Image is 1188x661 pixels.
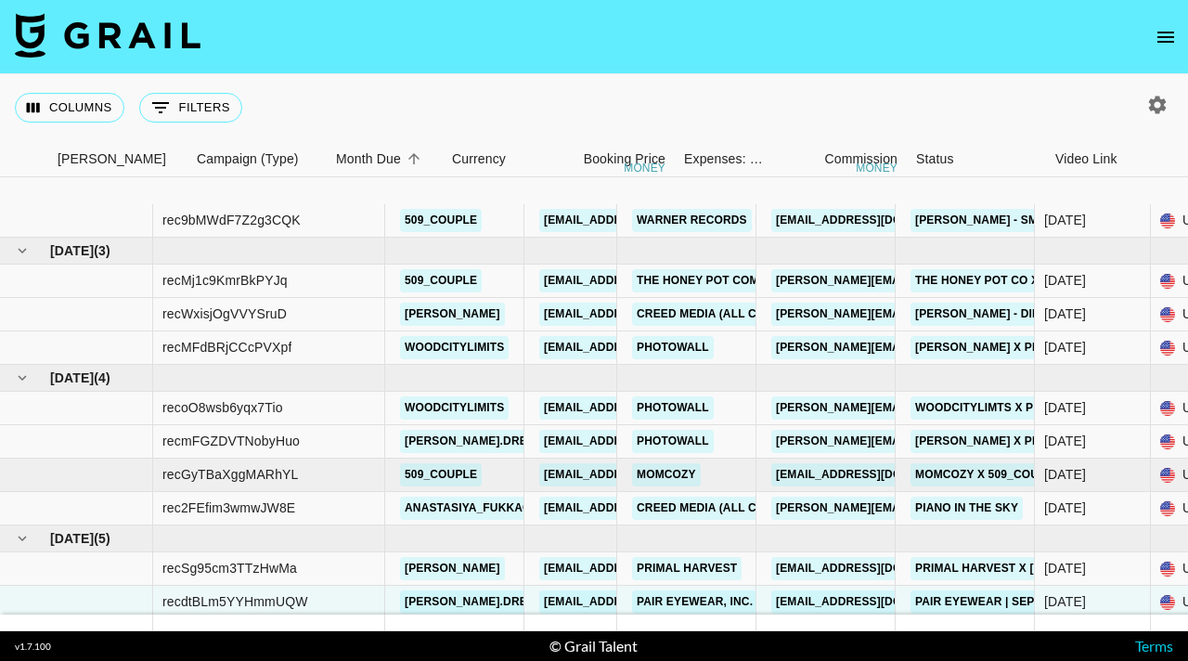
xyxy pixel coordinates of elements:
div: Campaign (Type) [197,141,299,177]
div: Currency [452,141,506,177]
a: [EMAIL_ADDRESS][DOMAIN_NAME] [771,463,979,486]
a: Momcozy x 509_couple [910,463,1065,486]
a: [PERSON_NAME] x Photowall [910,336,1102,359]
a: [EMAIL_ADDRESS][DOMAIN_NAME] [771,209,979,232]
a: 509_couple [400,463,482,486]
div: money [856,162,897,174]
div: Jul '25 [1044,271,1086,290]
div: Video Link [1046,141,1185,177]
a: [PERSON_NAME].drew [400,590,542,614]
a: woodcitylimts x Photowall (#YYWM1ZOF) [910,396,1183,420]
a: PhotoWall [632,430,714,453]
span: [DATE] [50,241,94,260]
a: [PERSON_NAME] [400,557,505,580]
img: Grail Talent [15,13,200,58]
a: [EMAIL_ADDRESS][PERSON_NAME][DOMAIN_NAME] [539,590,842,614]
a: PhotoWall [632,336,714,359]
a: anastasiya_fukkacumi1 [400,497,562,520]
a: PhotoWall [632,396,714,420]
a: [PERSON_NAME][EMAIL_ADDRESS][DOMAIN_NAME] [771,303,1074,326]
a: woodcitylimits [400,336,509,359]
a: [PERSON_NAME][EMAIL_ADDRESS][DOMAIN_NAME] [771,430,1074,453]
div: Commission [824,141,897,177]
div: recMFdBRjCCcPVXpf [162,338,291,356]
div: Expenses: Remove Commission? [675,141,768,177]
a: [PERSON_NAME] [400,303,505,326]
div: recGyTBaXggMARhYL [162,465,299,484]
div: Jul '25 [1044,338,1086,356]
span: ( 5 ) [94,529,110,548]
a: Terms [1135,637,1173,655]
div: Month Due [327,141,443,177]
div: Jun '25 [1044,211,1086,229]
a: woodcitylimits [400,396,509,420]
a: [EMAIL_ADDRESS][PERSON_NAME][DOMAIN_NAME] [539,557,842,580]
a: [EMAIL_ADDRESS][PERSON_NAME][DOMAIN_NAME] [539,269,842,292]
div: recmFGZDVTNobyHuo [162,432,300,450]
div: Currency [443,141,536,177]
a: [PERSON_NAME] - Die [PERSON_NAME] [910,303,1143,326]
button: hide children [9,365,35,391]
span: [DATE] [50,529,94,548]
button: hide children [9,238,35,264]
div: rec9bMWdF7Z2g3CQK [162,211,301,229]
a: [EMAIL_ADDRESS][PERSON_NAME][DOMAIN_NAME] [539,303,842,326]
a: [PERSON_NAME] - Small Hands [910,209,1108,232]
a: [PERSON_NAME][EMAIL_ADDRESS][DOMAIN_NAME] [771,497,1074,520]
a: Piano in the Sky [910,497,1023,520]
div: recoO8wsb6yqx7Tio [162,398,283,417]
div: Status [907,141,1046,177]
a: The Honey Pot Co x The Dorismonds [910,269,1151,292]
a: 509_couple [400,269,482,292]
span: [DATE] [50,369,94,387]
span: ( 4 ) [94,369,110,387]
a: [PERSON_NAME][EMAIL_ADDRESS][DOMAIN_NAME] [771,269,1074,292]
div: rec2FEfim3wmwJW8E [162,499,295,517]
div: Booking Price [584,141,665,177]
a: [PERSON_NAME].drew [400,430,542,453]
button: open drawer [1147,19,1184,56]
div: Expenses: Remove Commission? [684,141,764,177]
a: Momcozy [632,463,701,486]
a: [EMAIL_ADDRESS][PERSON_NAME][DOMAIN_NAME] [539,209,842,232]
div: Aug '25 [1044,465,1086,484]
div: [PERSON_NAME] [58,141,166,177]
div: Sep '25 [1044,559,1086,577]
a: Warner Records [632,209,752,232]
div: v 1.7.100 [15,641,51,653]
div: Campaign (Type) [187,141,327,177]
a: [PERSON_NAME][EMAIL_ADDRESS][DOMAIN_NAME] [771,336,1074,359]
a: [EMAIL_ADDRESS][PERSON_NAME][DOMAIN_NAME] [539,430,842,453]
a: Creed Media (All Campaigns) [632,303,825,326]
a: Pair Eyewear | September [910,590,1087,614]
div: recSg95cm3TTzHwMa [162,559,297,577]
div: money [624,162,665,174]
a: Primal Harvest x [PERSON_NAME] [910,557,1130,580]
div: Aug '25 [1044,432,1086,450]
div: Aug '25 [1044,398,1086,417]
a: The Honey Pot Company [632,269,794,292]
div: Sep '25 [1044,592,1086,611]
div: Jul '25 [1044,305,1086,323]
a: [EMAIL_ADDRESS][DOMAIN_NAME] [771,557,979,580]
div: Aug '25 [1044,499,1086,517]
div: recWxisjOgVVYSruD [162,305,287,323]
div: recdtBLm5YYHmmUQW [162,592,308,611]
div: Month Due [336,141,401,177]
div: recMj1c9KmrBkPYJq [162,271,288,290]
a: Creed Media (All Campaigns) [632,497,825,520]
a: [EMAIL_ADDRESS][PERSON_NAME][DOMAIN_NAME] [539,463,842,486]
div: © Grail Talent [549,637,638,655]
button: Show filters [139,93,242,123]
div: Status [916,141,954,177]
a: [PERSON_NAME][EMAIL_ADDRESS][DOMAIN_NAME] [771,396,1074,420]
div: Video Link [1055,141,1117,177]
a: [EMAIL_ADDRESS][DOMAIN_NAME] [771,590,979,614]
button: hide children [9,525,35,551]
button: Sort [401,146,427,172]
a: 509_couple [400,209,482,232]
span: ( 3 ) [94,241,110,260]
a: Pair Eyewear, Inc. [632,590,757,614]
div: Booker [48,141,187,177]
a: [EMAIL_ADDRESS][PERSON_NAME][DOMAIN_NAME] [539,396,842,420]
